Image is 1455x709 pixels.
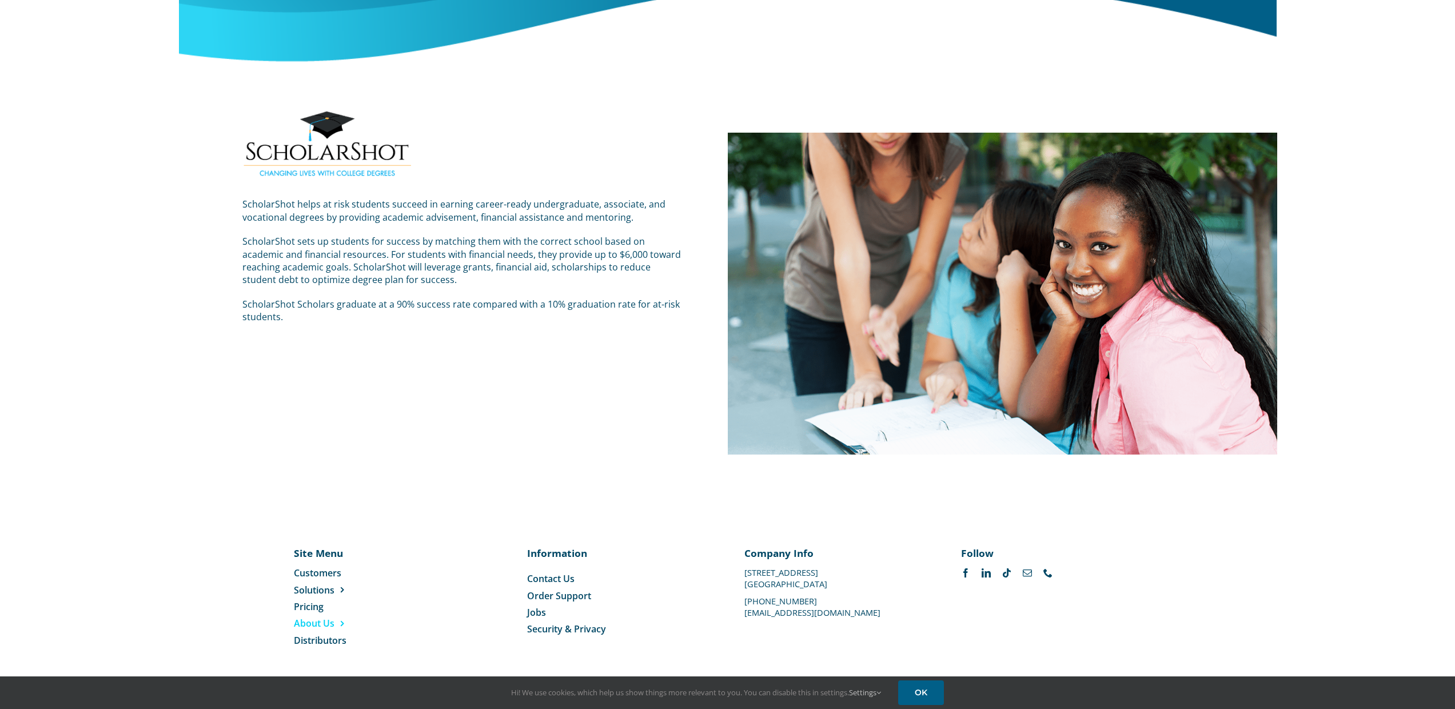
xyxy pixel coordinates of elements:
span: Solutions [294,584,334,596]
span: Distributors [294,634,346,647]
p: Site Menu [294,546,411,560]
a: Contact Us [527,572,711,585]
img: scholarshot-logo-250w [242,104,414,186]
img: scholarshot-girlsatschool-1200x702px [728,133,1277,454]
a: Order Support [527,589,711,602]
p: Company Info [744,546,928,560]
a: Settings [849,687,881,698]
p: Information [527,546,711,560]
a: OK [898,680,944,705]
p: ScholarShot helps at risk students succeed in earning career-ready undergraduate, associate, and ... [242,198,682,224]
span: Pricing [294,600,324,613]
span: Security & Privacy [527,623,606,635]
span: Contact Us [527,572,575,585]
a: linkedin [982,568,991,577]
span: Jobs [527,606,546,619]
span: Customers [294,567,341,579]
span: Hi! We use cookies, which help us show things more relevant to you. You can disable this in setti... [511,687,881,698]
a: Customers [294,567,411,579]
p: ScholarShot Scholars graduate at a 90% success rate compared with a 10% graduation rate for at-ri... [242,298,682,324]
span: Order Support [527,589,591,602]
a: Jobs [527,606,711,619]
span: About Us [294,617,334,630]
a: tiktok [1002,568,1011,577]
a: Distributors [294,634,411,647]
p: Follow [961,546,1145,560]
a: phone [1043,568,1053,577]
a: facebook [961,568,970,577]
a: Solutions [294,584,411,596]
nav: Menu [294,567,411,647]
a: Pricing [294,600,411,613]
p: ScholarShot sets up students for success by matching them with the correct school based on academ... [242,235,682,286]
a: Security & Privacy [527,623,711,635]
a: mail [1023,568,1032,577]
nav: Menu [527,572,711,636]
a: About Us [294,617,411,630]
